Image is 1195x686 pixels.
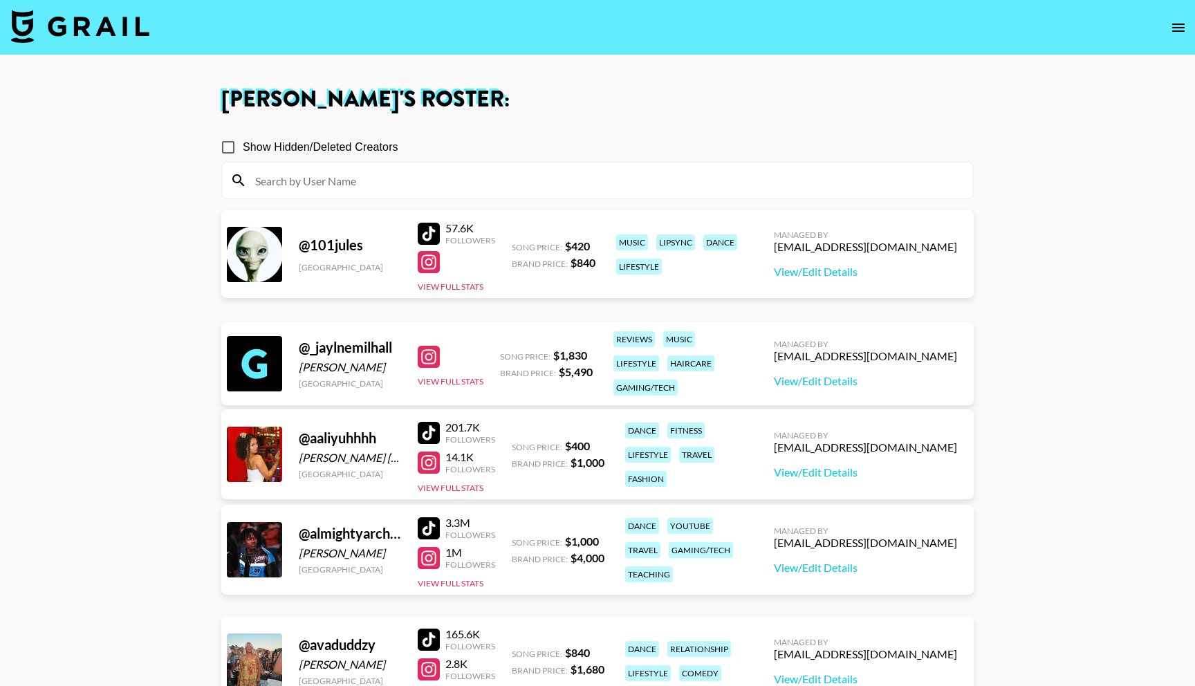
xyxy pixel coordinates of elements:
div: lifestyle [625,665,671,681]
div: lifestyle [625,447,671,463]
div: 1M [445,546,495,559]
div: Managed By [774,637,957,647]
div: [GEOGRAPHIC_DATA] [299,469,401,479]
button: View Full Stats [418,281,483,292]
div: 201.7K [445,420,495,434]
a: View/Edit Details [774,561,957,575]
strong: $ 840 [565,646,590,659]
div: lipsync [656,234,695,250]
span: Brand Price: [500,368,556,378]
div: 3.3M [445,516,495,530]
div: fashion [625,471,667,487]
div: lifestyle [613,355,659,371]
strong: $ 1,000 [565,535,599,548]
div: lifestyle [616,259,662,275]
strong: $ 400 [565,439,590,452]
div: dance [625,518,659,534]
div: [EMAIL_ADDRESS][DOMAIN_NAME] [774,536,957,550]
span: Song Price: [512,442,562,452]
div: dance [625,423,659,438]
div: [GEOGRAPHIC_DATA] [299,676,401,686]
a: View/Edit Details [774,465,957,479]
button: View Full Stats [418,578,483,588]
div: Followers [445,559,495,570]
div: teaching [625,566,673,582]
div: music [616,234,648,250]
div: [PERSON_NAME] [PERSON_NAME] [299,451,401,465]
div: [PERSON_NAME] [299,360,401,374]
div: Followers [445,530,495,540]
div: travel [679,447,714,463]
div: @ _jaylnemilhall [299,339,401,356]
span: Song Price: [512,649,562,659]
span: Brand Price: [512,665,568,676]
span: Song Price: [512,242,562,252]
img: Grail Talent [11,10,149,43]
h1: [PERSON_NAME] 's Roster: [221,89,974,111]
div: reviews [613,331,655,347]
div: Followers [445,235,495,245]
div: relationship [667,641,731,657]
div: [EMAIL_ADDRESS][DOMAIN_NAME] [774,441,957,454]
div: @ 101jules [299,237,401,254]
button: View Full Stats [418,376,483,387]
div: Managed By [774,430,957,441]
button: View Full Stats [418,483,483,493]
div: Followers [445,641,495,651]
strong: $ 1,830 [553,349,587,362]
div: Followers [445,671,495,681]
div: Followers [445,434,495,445]
div: [PERSON_NAME] [299,546,401,560]
div: [EMAIL_ADDRESS][DOMAIN_NAME] [774,349,957,363]
strong: $ 4,000 [571,551,604,564]
div: @ aaliyuhhhh [299,429,401,447]
div: haircare [667,355,714,371]
div: gaming/tech [669,542,733,558]
strong: $ 5,490 [559,365,593,378]
div: music [663,331,695,347]
span: Brand Price: [512,458,568,469]
div: fitness [667,423,705,438]
div: Managed By [774,339,957,349]
div: dance [703,234,737,250]
div: travel [625,542,660,558]
a: View/Edit Details [774,672,957,686]
a: View/Edit Details [774,265,957,279]
div: 57.6K [445,221,495,235]
div: [GEOGRAPHIC_DATA] [299,378,401,389]
div: @ avaduddzy [299,636,401,653]
div: Managed By [774,230,957,240]
strong: $ 420 [565,239,590,252]
a: View/Edit Details [774,374,957,388]
div: [PERSON_NAME] [299,658,401,671]
div: 2.8K [445,657,495,671]
button: open drawer [1165,14,1192,41]
div: 14.1K [445,450,495,464]
div: Managed By [774,526,957,536]
div: [GEOGRAPHIC_DATA] [299,564,401,575]
span: Brand Price: [512,554,568,564]
div: @ almightyarcher [299,525,401,542]
div: Followers [445,464,495,474]
div: youtube [667,518,713,534]
span: Brand Price: [512,259,568,269]
strong: $ 840 [571,256,595,269]
div: [EMAIL_ADDRESS][DOMAIN_NAME] [774,647,957,661]
span: Song Price: [512,537,562,548]
div: comedy [679,665,721,681]
span: Show Hidden/Deleted Creators [243,139,398,156]
div: [GEOGRAPHIC_DATA] [299,262,401,272]
div: dance [625,641,659,657]
input: Search by User Name [247,169,965,192]
div: gaming/tech [613,380,678,396]
div: 165.6K [445,627,495,641]
strong: $ 1,000 [571,456,604,469]
div: [EMAIL_ADDRESS][DOMAIN_NAME] [774,240,957,254]
strong: $ 1,680 [571,662,604,676]
span: Song Price: [500,351,550,362]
